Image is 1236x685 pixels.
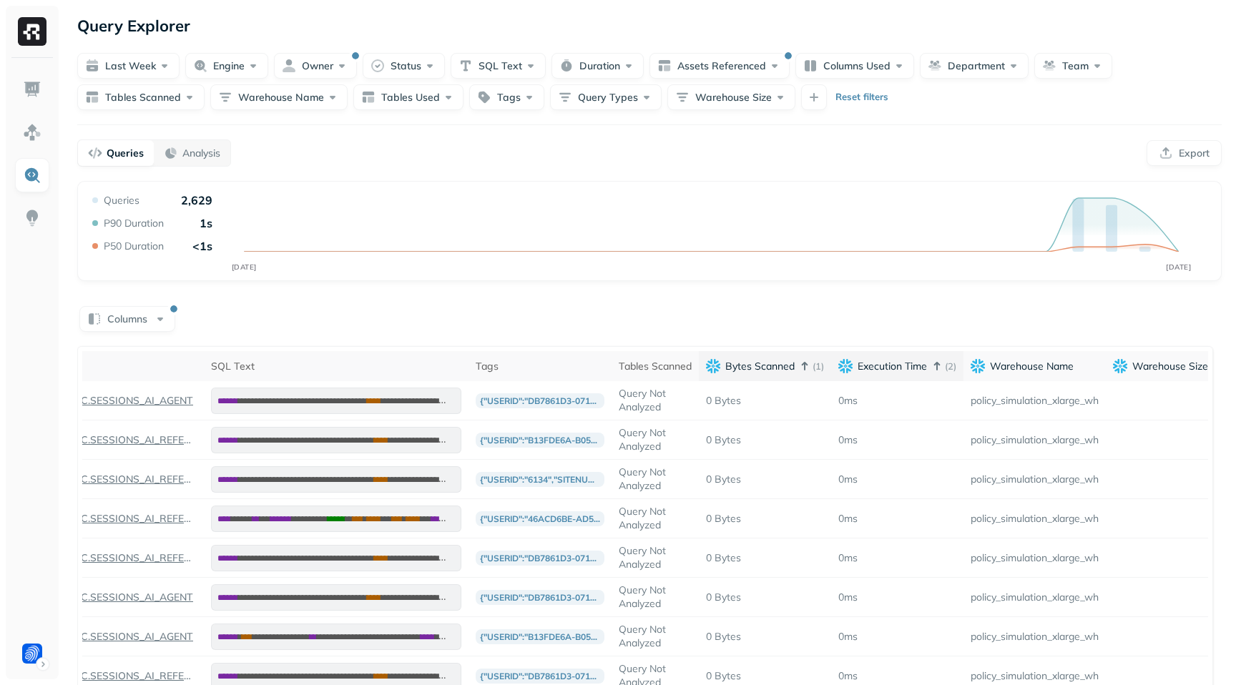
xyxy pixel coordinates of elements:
button: Warehouse Name [210,84,348,110]
img: Forter [22,644,42,664]
tspan: [DATE] [1166,262,1191,272]
td: 0ms [831,460,963,499]
p: CX.PUBLIC.SESSIONS_AI_REFERRAL [33,512,197,526]
p: Execution Time [858,360,927,373]
p: {"userId":"db7861d3-071a-4b9d-b619-e28bfa1b2343","siteNumber":4646700,"email":"[PERSON_NAME][EMAI... [476,590,604,605]
p: {"userId":"46acd6be-ad56-4c25-90f6-10d4cb7f6d37","siteNumber":7443,"email":"[EMAIL_ADDRESS][DOMAI... [476,511,604,526]
a: CX.PUBLIC.SESSIONS_AI_REFERRAL [30,433,197,447]
td: 0 Bytes [699,617,831,656]
p: Analysis [182,147,220,160]
a: CX.PUBLIC.SESSIONS_AI_AGENT [30,630,193,644]
td: policy_simulation_xlarge_wh [963,538,1106,578]
button: Tags [469,84,544,110]
button: Tables Scanned [77,84,205,110]
a: CX.PUBLIC.SESSIONS_AI_AGENT [30,394,193,408]
a: CX.PUBLIC.SESSIONS_AI_AGENT [30,591,193,604]
td: 0ms [831,617,963,656]
p: Queries [104,194,139,207]
p: {"userId":"b13fde6a-b05b-40e0-b4fc-f9ee3fed6679","siteNumber":5623940,"email":"[PERSON_NAME][EMAI... [476,629,604,644]
p: CX.PUBLIC.SESSIONS_AI_AGENT [33,630,193,644]
img: Dashboard [23,80,41,99]
p: CX.PUBLIC.SESSIONS_AI_REFERRAL [33,473,197,486]
p: ( 1 ) [813,360,824,373]
td: policy_simulation_xlarge_wh [963,499,1106,538]
td: policy_simulation_xlarge_wh [963,578,1106,617]
img: Insights [23,209,41,227]
p: Query Not Analyzed [619,623,692,650]
td: policy_simulation_xlarge_wh [963,381,1106,420]
button: SQL Text [451,53,546,79]
p: Query Not Analyzed [619,505,692,532]
button: Department [920,53,1029,79]
p: P90 Duration [104,217,164,230]
img: Ryft [18,17,46,46]
button: Owner [274,53,357,79]
p: {"userId":"b13fde6a-b05b-40e0-b4fc-f9ee3fed6679","siteNumber":5623940,"email":"[PERSON_NAME][EMAI... [476,433,604,448]
div: Tables Scanned [619,360,692,373]
td: 0 Bytes [699,420,831,460]
p: Reset filters [835,90,888,104]
button: Tables Used [353,84,463,110]
p: CX.PUBLIC.SESSIONS_AI_REFERRAL [33,433,197,447]
button: Columns [79,306,175,332]
p: Query Not Analyzed [619,465,692,493]
div: SQL Text [211,360,461,373]
p: Query Not Analyzed [619,387,692,414]
p: Query Not Analyzed [619,583,692,611]
button: Assets Referenced [649,53,790,79]
p: 1s [200,216,212,230]
button: Last week [77,53,180,79]
td: 0 Bytes [699,460,831,499]
td: 0ms [831,538,963,578]
td: 0 Bytes [699,578,831,617]
td: policy_simulation_xlarge_wh [963,460,1106,499]
td: 0 Bytes [699,538,831,578]
td: 0ms [831,499,963,538]
p: Queries [107,147,144,160]
td: 0ms [831,381,963,420]
div: Tables Used [16,360,197,373]
button: Duration [551,53,644,79]
p: {"userId":"db7861d3-071a-4b9d-b619-e28bfa1b2343","siteNumber":77,"email":"[PERSON_NAME][EMAIL_ADD... [476,393,604,408]
p: Warehouse Name [990,360,1074,373]
td: 0ms [831,578,963,617]
p: Bytes Scanned [725,360,795,373]
p: Query Not Analyzed [619,426,692,453]
td: 0 Bytes [699,381,831,420]
p: Warehouse Size [1132,360,1208,373]
p: {"userId":"db7861d3-071a-4b9d-b619-e28bfa1b2343","siteNumber":4646700,"email":"[PERSON_NAME][EMAI... [476,669,604,684]
a: CX.PUBLIC.SESSIONS_AI_REFERRAL [30,669,197,683]
button: Engine [185,53,268,79]
td: policy_simulation_xlarge_wh [963,617,1106,656]
button: Warehouse Size [667,84,795,110]
p: CX.PUBLIC.SESSIONS_AI_REFERRAL [33,669,197,683]
a: CX.PUBLIC.SESSIONS_AI_REFERRAL [30,512,197,526]
td: policy_simulation_xlarge_wh [963,420,1106,460]
p: Query Explorer [77,13,190,39]
p: 2,629 [181,193,212,207]
p: <1s [192,239,212,253]
tspan: [DATE] [232,262,257,272]
a: CX.PUBLIC.SESSIONS_AI_REFERRAL [30,551,197,565]
button: Query Types [550,84,662,110]
p: ( 2 ) [945,360,956,373]
p: CX.PUBLIC.SESSIONS_AI_AGENT [33,591,193,604]
p: P50 Duration [104,240,164,253]
button: Columns Used [795,53,914,79]
button: Team [1034,53,1112,79]
td: 0ms [831,420,963,460]
button: Status [363,53,445,79]
div: Tags [476,360,604,373]
button: Export [1147,140,1222,166]
img: Assets [23,123,41,142]
p: CX.PUBLIC.SESSIONS_AI_REFERRAL [33,551,197,565]
p: CX.PUBLIC.SESSIONS_AI_AGENT [33,394,193,408]
a: CX.PUBLIC.SESSIONS_AI_REFERRAL [30,473,197,486]
p: {"userId":"db7861d3-071a-4b9d-b619-e28bfa1b2343","siteNumber":4646700,"email":"[PERSON_NAME][EMAI... [476,551,604,566]
p: Query Not Analyzed [619,544,692,571]
img: Query Explorer [23,166,41,184]
td: 0 Bytes [699,499,831,538]
p: {"userId":"6134","siteNumber":284,"email":"[PERSON_NAME][EMAIL_ADDRESS][PERSON_NAME][DOMAIN_NAME]"} [476,472,604,487]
